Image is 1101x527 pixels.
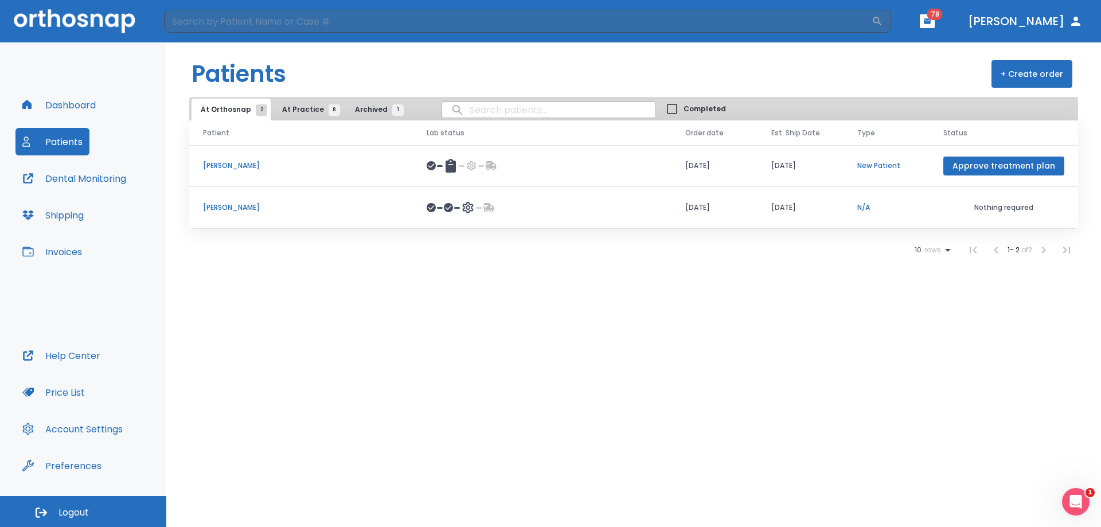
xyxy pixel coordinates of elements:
span: Completed [684,104,726,114]
td: [DATE] [758,187,844,229]
p: Nothing required [943,202,1064,213]
span: 8 [329,104,340,116]
span: Logout [58,506,89,519]
button: Dashboard [15,91,103,119]
span: Status [943,128,967,138]
button: + Create order [991,60,1072,88]
h1: Patients [192,57,286,91]
input: search [442,99,655,121]
input: Search by Patient Name or Case # [164,10,872,33]
button: Invoices [15,238,89,266]
button: Patients [15,128,89,155]
span: Lab status [427,128,464,138]
span: Order date [685,128,724,138]
p: [PERSON_NAME] [203,161,399,171]
span: Type [857,128,875,138]
td: [DATE] [671,145,758,187]
button: Shipping [15,201,91,229]
span: Archived [355,104,398,115]
td: [DATE] [758,145,844,187]
button: Preferences [15,452,108,479]
span: Est. Ship Date [771,128,820,138]
p: [PERSON_NAME] [203,202,399,213]
div: tabs [192,99,409,120]
span: 78 [927,9,943,20]
button: [PERSON_NAME] [963,11,1087,32]
button: Help Center [15,342,107,369]
span: 2 [256,104,267,116]
span: At Orthosnap [201,104,261,115]
button: Approve treatment plan [943,157,1064,175]
img: Orthosnap [14,9,135,33]
p: N/A [857,202,916,213]
span: 1 [1086,488,1095,497]
span: of 2 [1021,245,1032,255]
span: 1 [392,104,404,116]
span: At Practice [282,104,334,115]
span: Patient [203,128,229,138]
button: Account Settings [15,415,130,443]
span: rows [922,246,941,254]
td: [DATE] [671,187,758,229]
span: 1 - 2 [1008,245,1021,255]
button: Dental Monitoring [15,165,133,192]
p: New Patient [857,161,916,171]
span: 10 [915,246,922,254]
button: Price List [15,378,92,406]
iframe: Intercom live chat [1062,488,1090,516]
